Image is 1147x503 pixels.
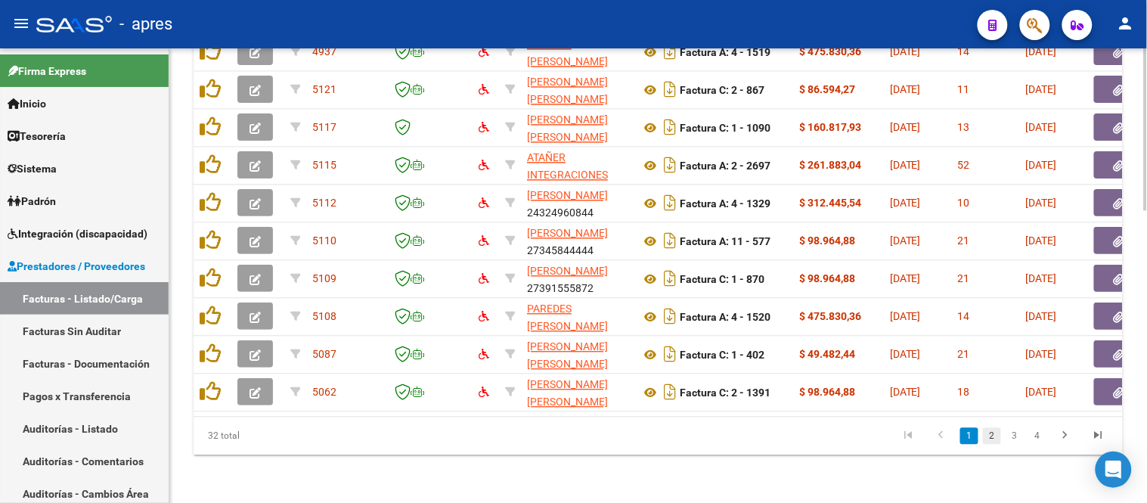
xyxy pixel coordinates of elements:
a: go to next page [1051,427,1080,444]
span: [DATE] [1026,310,1057,322]
i: Descargar documento [660,115,680,139]
span: [DATE] [1026,159,1057,171]
strong: $ 86.594,27 [799,83,855,95]
span: [DATE] [1026,121,1057,133]
a: go to previous page [927,427,956,444]
span: [DATE] [890,348,921,360]
strong: $ 475.830,36 [799,45,861,57]
span: [DATE] [890,234,921,247]
span: [DATE] [1026,386,1057,398]
span: 13 [958,121,970,133]
span: [PERSON_NAME] [PERSON_NAME] [527,340,608,370]
strong: $ 49.482,44 [799,348,855,360]
span: 5112 [312,197,336,209]
strong: Factura A: 4 - 1520 [680,311,770,323]
span: 5115 [312,159,336,171]
span: [PERSON_NAME] [PERSON_NAME] [527,76,608,105]
span: [DATE] [1026,234,1057,247]
strong: Factura A: 2 - 2697 [680,160,770,172]
div: 27391555872 [527,262,628,294]
span: 5087 [312,348,336,360]
span: [DATE] [1026,45,1057,57]
span: 5109 [312,272,336,284]
strong: Factura A: 4 - 1519 [680,46,770,58]
span: [DATE] [1026,272,1057,284]
mat-icon: person [1117,14,1135,33]
span: [DATE] [890,386,921,398]
li: page 2 [981,423,1003,449]
span: - apres [119,8,172,41]
span: 5108 [312,310,336,322]
span: [DATE] [890,83,921,95]
div: 24324960844 [527,187,628,219]
span: [PERSON_NAME] [PERSON_NAME] [527,113,608,143]
span: [DATE] [1026,83,1057,95]
span: 5062 [312,386,336,398]
strong: Factura C: 1 - 1090 [680,122,770,134]
mat-icon: menu [12,14,30,33]
strong: Factura C: 2 - 1391 [680,387,770,399]
div: 27273543681 [527,73,628,105]
div: 27345665647 [527,376,628,408]
i: Descargar documento [660,39,680,64]
span: [DATE] [890,197,921,209]
a: go to last page [1084,427,1113,444]
span: [DATE] [1026,197,1057,209]
div: 27359419622 [527,111,628,143]
i: Descargar documento [660,342,680,366]
span: 11 [958,83,970,95]
span: Padrón [8,193,56,210]
strong: Factura A: 4 - 1329 [680,197,770,210]
div: 27316019272 [527,338,628,370]
span: 21 [958,348,970,360]
div: Open Intercom Messenger [1096,452,1132,488]
span: 10 [958,197,970,209]
strong: $ 475.830,36 [799,310,861,322]
span: [DATE] [890,45,921,57]
span: Inicio [8,95,46,112]
span: 4937 [312,45,336,57]
a: 1 [960,427,978,444]
strong: $ 98.964,88 [799,234,855,247]
i: Descargar documento [660,228,680,253]
span: [DATE] [890,121,921,133]
div: 30716229978 [527,149,628,181]
span: Integración (discapacidad) [8,225,147,242]
span: Sistema [8,160,57,177]
span: 14 [958,45,970,57]
a: 3 [1006,427,1024,444]
div: 32 total [194,417,377,455]
a: 2 [983,427,1001,444]
span: Prestadores / Proveedores [8,258,145,275]
i: Descargar documento [660,304,680,328]
a: go to first page [894,427,922,444]
strong: Factura C: 1 - 402 [680,349,764,361]
span: Firma Express [8,63,86,79]
strong: $ 312.445,54 [799,197,861,209]
span: 5121 [312,83,336,95]
strong: $ 98.964,88 [799,272,855,284]
li: page 4 [1026,423,1049,449]
span: [DATE] [890,272,921,284]
div: 27251821661 [527,36,628,67]
span: ATAÑER INTEGRACIONES S.R.L [527,151,608,198]
div: 27251821661 [527,300,628,332]
strong: $ 261.883,04 [799,159,861,171]
li: page 3 [1003,423,1026,449]
span: 21 [958,272,970,284]
span: [DATE] [890,159,921,171]
strong: Factura C: 1 - 870 [680,273,764,285]
li: page 1 [958,423,981,449]
span: 21 [958,234,970,247]
span: Tesorería [8,128,66,144]
span: [PERSON_NAME] [527,189,608,201]
span: [DATE] [890,310,921,322]
span: 5110 [312,234,336,247]
i: Descargar documento [660,380,680,404]
i: Descargar documento [660,77,680,101]
span: [PERSON_NAME] [527,265,608,277]
span: PAREDES [PERSON_NAME] [527,303,608,332]
strong: $ 98.964,88 [799,386,855,398]
strong: Factura C: 2 - 867 [680,84,764,96]
span: 5117 [312,121,336,133]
